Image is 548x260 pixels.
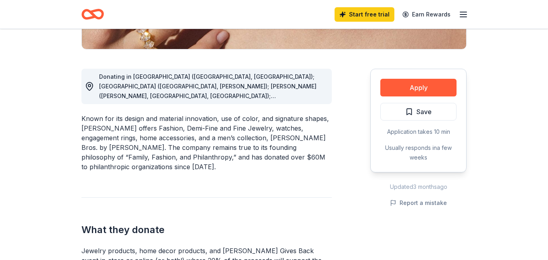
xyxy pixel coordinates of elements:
button: Report a mistake [390,198,447,208]
h2: What they donate [81,223,332,236]
button: Save [380,103,457,121]
a: Earn Rewards [398,7,455,22]
div: Application takes 10 min [380,127,457,137]
div: Updated 3 months ago [370,182,467,192]
a: Start free trial [335,7,394,22]
a: Home [81,5,104,24]
button: Apply [380,79,457,96]
div: Usually responds in a few weeks [380,143,457,162]
span: Save [416,106,432,117]
div: Known for its design and material innovation, use of color, and signature shapes, [PERSON_NAME] o... [81,114,332,172]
